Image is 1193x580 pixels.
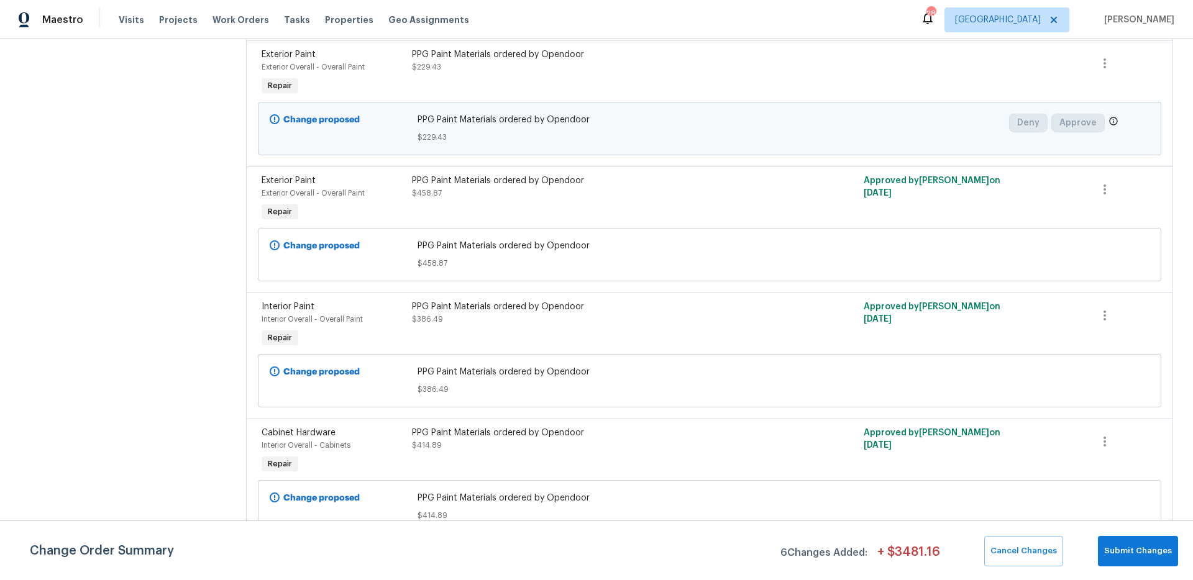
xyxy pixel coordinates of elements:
span: $458.87 [412,189,442,197]
span: [GEOGRAPHIC_DATA] [955,14,1041,26]
button: Approve [1051,114,1105,132]
span: $229.43 [418,131,1002,143]
span: Only a market manager or an area construction manager can approve [1108,116,1118,129]
span: Exterior Paint [262,50,316,59]
span: Approved by [PERSON_NAME] on [864,176,1000,197]
span: Repair [263,206,297,218]
span: Repair [263,332,297,344]
span: Geo Assignments [388,14,469,26]
span: Exterior Paint [262,176,316,185]
span: [DATE] [864,441,892,450]
span: Repair [263,79,297,92]
span: $414.89 [418,509,1002,522]
span: Projects [159,14,198,26]
span: Submit Changes [1104,544,1172,558]
span: Tasks [284,16,310,24]
span: Work Orders [213,14,269,26]
div: 28 [926,7,935,20]
span: Maestro [42,14,83,26]
span: Approved by [PERSON_NAME] on [864,428,1000,450]
span: $386.49 [412,315,443,323]
b: Change proposed [283,368,360,376]
b: Change proposed [283,494,360,502]
span: + $ 3481.16 [877,546,940,566]
span: $414.89 [412,442,442,449]
span: 6 Changes Added: [780,541,867,566]
span: Change Order Summary [30,536,174,566]
b: Change proposed [283,242,360,250]
span: Approved by [PERSON_NAME] on [864,302,1000,324]
button: Cancel Changes [984,536,1063,566]
span: Exterior Overall - Overall Paint [262,63,365,71]
b: Change proposed [283,116,360,124]
span: PPG Paint Materials ordered by Opendoor [418,114,1002,126]
span: PPG Paint Materials ordered by Opendoor [418,366,1002,378]
span: Repair [263,458,297,470]
div: PPG Paint Materials ordered by Opendoor [412,174,781,187]
span: PPG Paint Materials ordered by Opendoor [418,240,1002,252]
span: Exterior Overall - Overall Paint [262,189,365,197]
span: $386.49 [418,383,1002,396]
div: PPG Paint Materials ordered by Opendoor [412,301,781,313]
span: Interior Overall - Overall Paint [262,315,363,323]
span: Interior Paint [262,302,314,311]
span: Cancel Changes [990,544,1057,558]
span: Cabinet Hardware [262,428,336,437]
button: Submit Changes [1098,536,1178,566]
span: PPG Paint Materials ordered by Opendoor [418,492,1002,504]
span: Interior Overall - Cabinets [262,442,350,449]
div: PPG Paint Materials ordered by Opendoor [412,427,781,439]
span: Visits [119,14,144,26]
span: [DATE] [864,315,892,324]
span: [DATE] [864,189,892,197]
span: $229.43 [412,63,441,71]
button: Deny [1009,114,1048,132]
span: [PERSON_NAME] [1099,14,1174,26]
span: Properties [325,14,373,26]
span: $458.87 [418,257,1002,270]
div: PPG Paint Materials ordered by Opendoor [412,48,781,61]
